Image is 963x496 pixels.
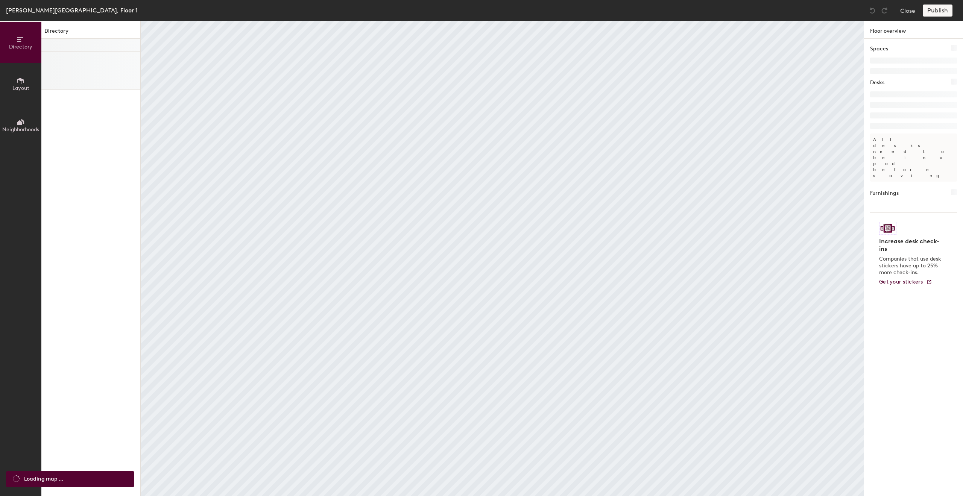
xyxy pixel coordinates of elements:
[864,21,963,39] h1: Floor overview
[870,133,957,182] p: All desks need to be in a pod before saving
[870,45,888,53] h1: Spaces
[870,189,899,197] h1: Furnishings
[41,27,140,39] h1: Directory
[879,279,932,285] a: Get your stickers
[879,238,943,253] h4: Increase desk check-ins
[881,7,888,14] img: Redo
[6,6,138,15] div: [PERSON_NAME][GEOGRAPHIC_DATA], Floor 1
[900,5,915,17] button: Close
[879,279,923,285] span: Get your stickers
[24,475,63,483] span: Loading map ...
[879,256,943,276] p: Companies that use desk stickers have up to 25% more check-ins.
[9,44,32,50] span: Directory
[879,222,896,235] img: Sticker logo
[141,21,864,496] canvas: Map
[869,7,876,14] img: Undo
[12,85,29,91] span: Layout
[870,79,884,87] h1: Desks
[2,126,39,133] span: Neighborhoods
